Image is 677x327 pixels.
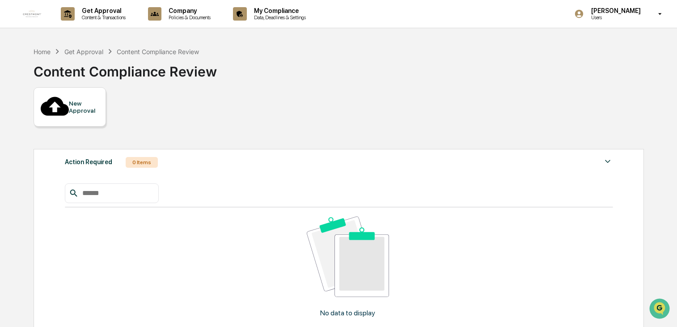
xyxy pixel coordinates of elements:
span: Preclearance [18,113,58,122]
p: Policies & Documents [161,14,215,21]
div: Home [34,48,51,55]
p: No data to display [320,309,375,317]
a: Powered byPylon [63,151,108,158]
p: Data, Deadlines & Settings [247,14,310,21]
iframe: Open customer support [648,297,673,322]
div: We're available if you need us! [30,77,113,85]
button: Start new chat [152,71,163,82]
img: No data [307,217,389,297]
div: Content Compliance Review [34,56,217,80]
div: 🔎 [9,131,16,138]
img: caret [602,156,613,167]
span: Pylon [89,152,108,158]
div: Start new chat [30,68,147,77]
div: 0 Items [126,157,158,168]
div: New Approval [69,100,99,114]
a: 🔎Data Lookup [5,126,60,142]
div: Get Approval [64,48,103,55]
p: How can we help? [9,19,163,33]
div: 🗄️ [65,114,72,121]
p: My Compliance [247,7,310,14]
img: logo [21,3,43,25]
div: Content Compliance Review [117,48,199,55]
div: Action Required [65,156,112,168]
a: 🗄️Attestations [61,109,114,125]
p: Users [584,14,645,21]
p: Get Approval [75,7,130,14]
p: Content & Transactions [75,14,130,21]
a: 🖐️Preclearance [5,109,61,125]
p: Company [161,7,215,14]
div: 🖐️ [9,114,16,121]
span: Data Lookup [18,130,56,139]
img: 1746055101610-c473b297-6a78-478c-a979-82029cc54cd1 [9,68,25,85]
span: Attestations [74,113,111,122]
p: [PERSON_NAME] [584,7,645,14]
